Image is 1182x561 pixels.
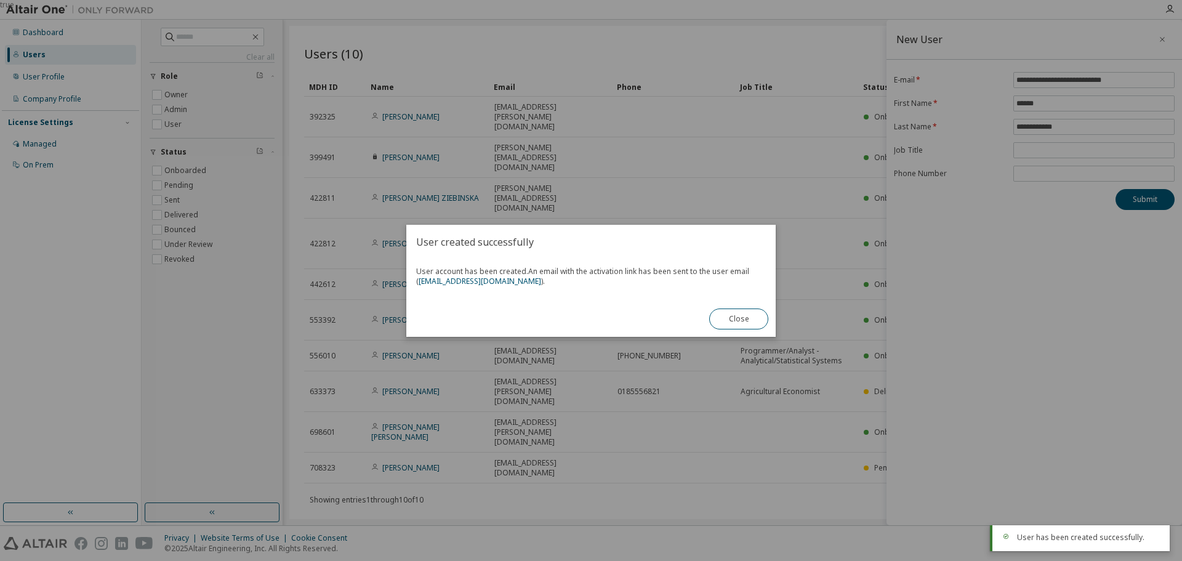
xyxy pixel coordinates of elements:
[1017,533,1160,543] div: User has been created successfully.
[416,267,766,286] span: User account has been created.
[709,309,768,329] button: Close
[419,276,541,286] a: [EMAIL_ADDRESS][DOMAIN_NAME]
[416,266,749,286] span: An email with the activation link has been sent to the user email ( ).
[406,225,776,259] h2: User created successfully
